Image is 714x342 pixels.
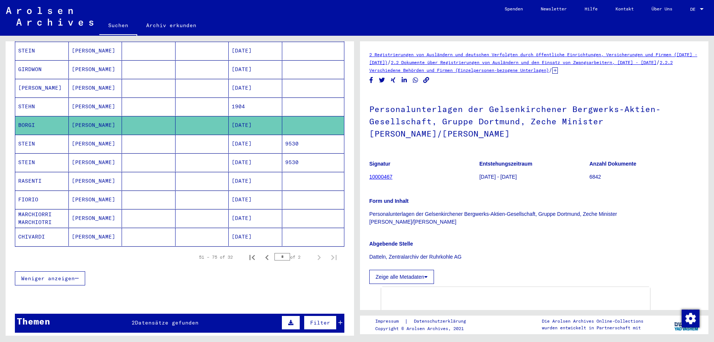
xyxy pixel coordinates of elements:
h1: Personalunterlagen der Gelsenkirchener Bergwerks-Aktien-Gesellschaft, Gruppe Dortmund, Zeche Mini... [369,92,699,149]
a: Datenschutzerklärung [408,317,475,325]
button: Copy link [422,76,430,85]
button: Share on LinkedIn [401,76,408,85]
div: of 2 [274,253,312,261]
mat-cell: FIORIO [15,191,69,209]
p: Personalunterlagen der Gelsenkirchener Bergwerks-Aktien-Gesellschaft, Gruppe Dortmund, Zeche Mini... [369,210,699,226]
button: Share on WhatsApp [412,76,419,85]
a: 10000467 [369,174,392,180]
img: Zustimmung ändern [682,310,699,327]
p: Datteln, Zentralarchiv der Ruhrkohle AG [369,253,699,261]
b: Anzahl Dokumente [589,161,636,167]
span: Datensätze gefunden [135,319,199,326]
mat-cell: STEIN [15,135,69,153]
mat-cell: [PERSON_NAME] [69,135,122,153]
button: Weniger anzeigen [15,271,85,285]
mat-cell: [DATE] [229,191,282,209]
span: / [656,59,660,65]
button: Last page [327,250,341,265]
mat-cell: [DATE] [229,116,282,134]
a: 2.2 Dokumente über Registrierungen von Ausländern und den Einsatz von Zwangsarbeitern, [DATE] - [... [391,60,656,65]
img: yv_logo.png [673,315,701,334]
div: 51 – 75 of 32 [199,254,233,261]
mat-cell: [PERSON_NAME] [69,228,122,246]
a: Suchen [99,16,137,36]
b: Entstehungszeitraum [479,161,532,167]
img: Arolsen_neg.svg [6,7,93,26]
mat-cell: [DATE] [229,42,282,60]
mat-cell: [DATE] [229,172,282,190]
span: Filter [310,319,330,326]
mat-cell: MARCHIORRI MARCHIOTRI [15,209,69,227]
span: DE [690,7,698,12]
b: Abgebende Stelle [369,241,413,247]
b: Form und Inhalt [369,198,409,204]
button: Previous page [260,250,274,265]
p: 6842 [589,173,699,181]
p: wurden entwickelt in Partnerschaft mit [542,325,643,331]
mat-cell: RASENTI [15,172,69,190]
mat-cell: [PERSON_NAME] [69,191,122,209]
button: Share on Twitter [378,76,386,85]
mat-cell: [PERSON_NAME] [69,153,122,172]
a: Impressum [375,317,405,325]
p: Copyright © Arolsen Archives, 2021 [375,325,475,332]
mat-cell: [DATE] [229,60,282,79]
mat-cell: STEIN [15,42,69,60]
p: Die Arolsen Archives Online-Collections [542,318,643,325]
mat-cell: [PERSON_NAME] [69,60,122,79]
mat-cell: [PERSON_NAME] [15,79,69,97]
mat-cell: [PERSON_NAME] [69,98,122,116]
mat-cell: [DATE] [229,209,282,227]
mat-cell: [PERSON_NAME] [69,79,122,97]
span: / [549,67,552,73]
mat-cell: [PERSON_NAME] [69,116,122,134]
mat-cell: [DATE] [229,153,282,172]
mat-cell: CHIVARDI [15,228,69,246]
mat-cell: [PERSON_NAME] [69,209,122,227]
mat-cell: STEIN [15,153,69,172]
mat-cell: 9530 [282,135,344,153]
mat-cell: BORGI [15,116,69,134]
button: Share on Facebook [367,76,375,85]
mat-cell: STEHN [15,98,69,116]
mat-cell: [DATE] [229,79,282,97]
span: / [387,59,391,65]
mat-cell: 1904 [229,98,282,116]
button: First page [245,250,260,265]
mat-cell: 9530 [282,153,344,172]
button: Share on Xing [389,76,397,85]
div: Themen [17,314,50,328]
button: Filter [304,316,337,330]
mat-cell: [DATE] [229,135,282,153]
div: | [375,317,475,325]
span: Weniger anzeigen [21,275,75,282]
a: 2 Registrierungen von Ausländern und deutschen Verfolgten durch öffentliche Einrichtungen, Versic... [369,52,697,65]
b: Signatur [369,161,390,167]
mat-cell: [PERSON_NAME] [69,42,122,60]
mat-cell: GIRDWON [15,60,69,79]
button: Next page [312,250,327,265]
mat-cell: [DATE] [229,228,282,246]
mat-cell: [PERSON_NAME] [69,172,122,190]
button: Zeige alle Metadaten [369,270,434,284]
a: Archiv erkunden [137,16,205,34]
span: 2 [132,319,135,326]
p: [DATE] - [DATE] [479,173,589,181]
